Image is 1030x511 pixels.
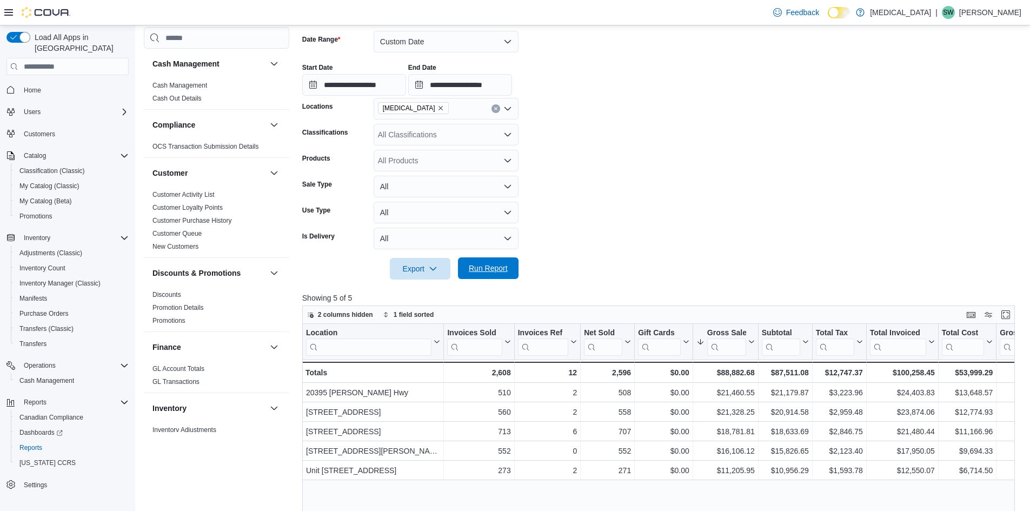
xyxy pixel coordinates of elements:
[383,103,435,114] span: [MEDICAL_DATA]
[144,140,289,157] div: Compliance
[15,307,73,320] a: Purchase Orders
[302,293,1022,303] p: Showing 5 of 5
[144,288,289,331] div: Discounts & Promotions
[318,310,373,319] span: 2 columns hidden
[2,230,133,245] button: Inventory
[437,105,444,111] button: Remove Muse from selection in this group
[816,328,863,356] button: Total Tax
[11,306,133,321] button: Purchase Orders
[24,108,41,116] span: Users
[11,261,133,276] button: Inventory Count
[152,378,200,386] a: GL Transactions
[584,406,631,419] div: 558
[15,411,129,424] span: Canadian Compliance
[15,247,129,260] span: Adjustments (Classic)
[696,328,755,356] button: Gross Sales
[268,118,281,131] button: Compliance
[517,328,568,339] div: Invoices Ref
[19,84,45,97] a: Home
[152,168,265,178] button: Customer
[517,386,576,399] div: 2
[828,18,828,19] span: Dark Mode
[870,386,935,399] div: $24,403.83
[762,386,809,399] div: $21,179.87
[268,57,281,70] button: Cash Management
[942,425,993,438] div: $11,166.96
[762,425,809,438] div: $18,633.69
[638,328,681,356] div: Gift Card Sales
[15,210,57,223] a: Promotions
[2,126,133,142] button: Customers
[152,242,198,251] span: New Customers
[19,428,63,437] span: Dashboards
[15,322,129,335] span: Transfers (Classic)
[394,310,434,319] span: 1 field sorted
[374,228,519,249] button: All
[24,481,47,489] span: Settings
[999,308,1012,321] button: Enter fullscreen
[152,377,200,386] span: GL Transactions
[870,328,926,356] div: Total Invoiced
[491,104,500,113] button: Clear input
[15,426,67,439] a: Dashboards
[503,156,512,165] button: Open list of options
[11,245,133,261] button: Adjustments (Classic)
[19,478,129,492] span: Settings
[19,359,60,372] button: Operations
[816,464,863,477] div: $1,593.78
[302,232,335,241] label: Is Delivery
[638,464,689,477] div: $0.00
[305,366,440,379] div: Totals
[19,443,42,452] span: Reports
[517,328,576,356] button: Invoices Ref
[268,267,281,280] button: Discounts & Promotions
[15,374,78,387] a: Cash Management
[15,210,129,223] span: Promotions
[447,425,510,438] div: 713
[447,328,502,339] div: Invoices Sold
[762,464,809,477] div: $10,956.29
[11,163,133,178] button: Classification (Classic)
[15,247,87,260] a: Adjustments (Classic)
[19,309,69,318] span: Purchase Orders
[517,464,576,477] div: 2
[584,464,631,477] div: 271
[152,290,181,299] span: Discounts
[638,366,689,379] div: $0.00
[447,366,510,379] div: 2,608
[152,342,265,353] button: Finance
[302,180,332,189] label: Sale Type
[816,406,863,419] div: $2,959.48
[19,231,55,244] button: Inventory
[11,178,133,194] button: My Catalog (Classic)
[19,83,129,96] span: Home
[303,308,377,321] button: 2 columns hidden
[707,328,746,339] div: Gross Sales
[306,464,440,477] div: Unit [STREET_ADDRESS]
[302,102,333,111] label: Locations
[965,308,978,321] button: Keyboard shortcuts
[152,303,204,312] span: Promotion Details
[306,406,440,419] div: [STREET_ADDRESS]
[517,425,576,438] div: 6
[144,362,289,393] div: Finance
[152,168,188,178] h3: Customer
[302,74,406,96] input: Press the down key to open a popover containing a calendar.
[19,212,52,221] span: Promotions
[942,386,993,399] div: $13,648.57
[696,464,755,477] div: $11,205.95
[19,264,65,273] span: Inventory Count
[870,366,935,379] div: $100,258.45
[942,444,993,457] div: $9,694.33
[816,328,854,356] div: Total Tax
[24,151,46,160] span: Catalog
[302,35,341,44] label: Date Range
[786,7,819,18] span: Feedback
[584,328,631,356] button: Net Sold
[15,322,78,335] a: Transfers (Classic)
[15,277,129,290] span: Inventory Manager (Classic)
[24,130,55,138] span: Customers
[152,426,216,434] span: Inventory Adjustments
[584,328,622,339] div: Net Sold
[19,413,83,422] span: Canadian Compliance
